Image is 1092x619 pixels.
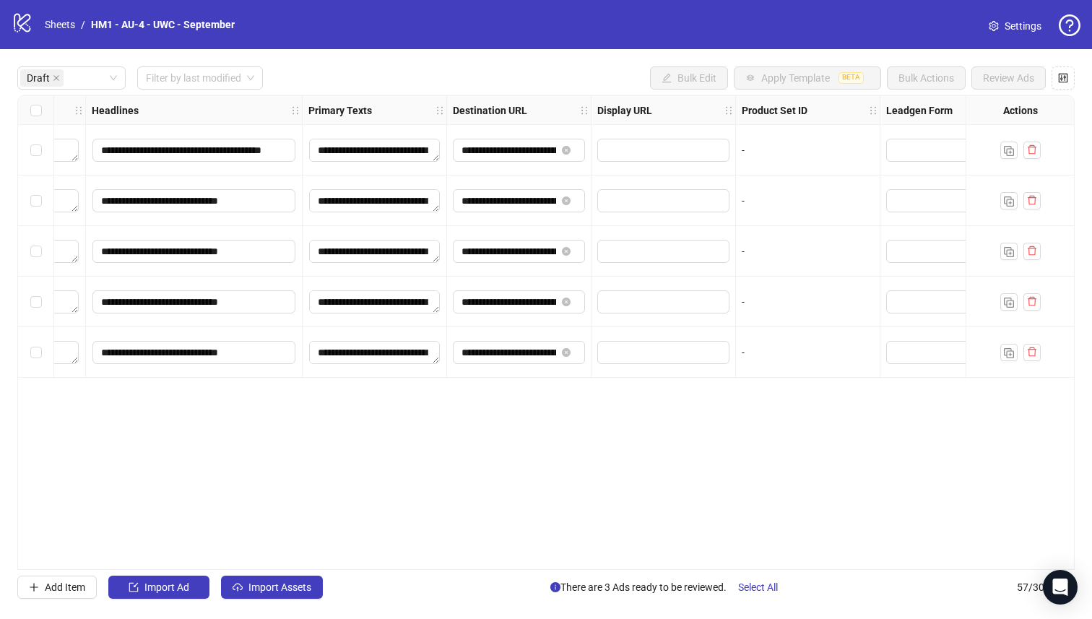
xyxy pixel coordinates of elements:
span: setting [989,21,999,31]
span: question-circle [1059,14,1080,36]
button: Duplicate [1000,142,1018,159]
div: Select row 4 [18,277,54,327]
button: Import Assets [221,576,323,599]
div: Select row 2 [18,176,54,226]
button: Bulk Edit [650,66,728,90]
li: / [81,17,85,33]
span: delete [1027,195,1037,205]
button: Duplicate [1000,344,1018,361]
a: Sheets [42,17,78,33]
span: plus [29,582,39,592]
span: Settings [1005,18,1041,34]
span: delete [1027,296,1037,306]
a: Settings [977,14,1053,38]
img: Duplicate [1004,146,1014,156]
button: Duplicate [1000,192,1018,209]
span: close [53,74,60,82]
span: import [129,582,139,592]
div: Select row 3 [18,226,54,277]
span: delete [1027,347,1037,357]
a: HM1 - AU-4 - UWC - September [88,17,238,33]
button: Duplicate [1000,293,1018,311]
span: cloud-upload [233,582,243,592]
button: Select All [727,576,789,599]
button: Add Item [17,576,97,599]
button: Review Ads [971,66,1046,90]
div: Select row 1 [18,125,54,176]
button: Duplicate [1000,243,1018,260]
span: There are 3 Ads ready to be reviewed. [550,576,789,599]
img: Duplicate [1004,298,1014,308]
button: Bulk Actions [887,66,966,90]
span: Draft [20,69,64,87]
span: control [1058,73,1068,83]
div: Select row 5 [18,327,54,378]
button: Apply TemplateBETA [734,66,881,90]
img: Duplicate [1004,348,1014,358]
span: delete [1027,246,1037,256]
button: Configure table settings [1052,66,1075,90]
div: Open Intercom Messenger [1043,570,1078,605]
img: Duplicate [1004,247,1014,257]
span: Select All [738,581,778,593]
img: Duplicate [1004,196,1014,207]
span: Draft [27,70,50,86]
span: info-circle [550,582,560,592]
span: 57 / 300 items [1017,579,1075,595]
button: Import Ad [108,576,209,599]
span: Add Item [45,581,85,593]
span: Import Ad [144,581,189,593]
span: Import Assets [248,581,311,593]
span: delete [1027,144,1037,155]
